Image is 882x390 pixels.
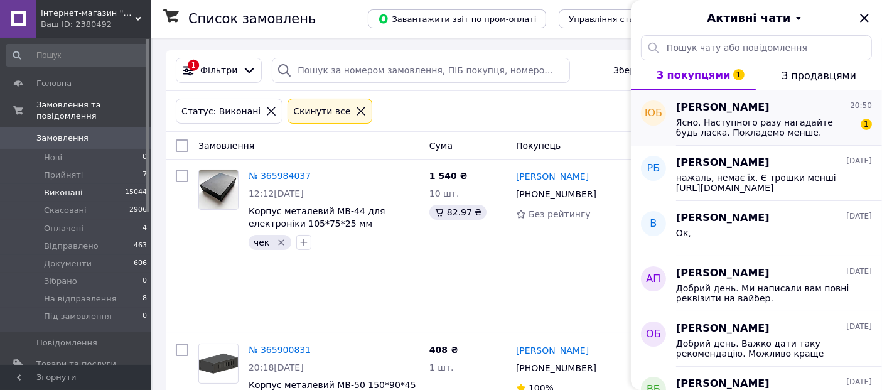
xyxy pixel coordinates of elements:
span: [PERSON_NAME] [676,156,770,170]
span: [PERSON_NAME] [676,211,770,225]
button: Управління статусами [559,9,675,28]
input: Пошук [6,44,148,67]
a: [PERSON_NAME] [516,170,589,183]
span: [DATE] [846,377,872,387]
span: Відправлено [44,241,99,252]
span: Під замовлення [44,311,112,322]
span: Добрий день. Важко дати таку рекомендацію. Можливо краще орієнтуватися на розмір і взяти декілька... [676,339,854,359]
span: Повідомлення [36,337,97,349]
span: 0 [143,311,147,322]
span: РБ [647,161,660,176]
button: Закрити [857,11,872,26]
span: Активні чати [707,10,790,26]
a: № 365984037 [249,171,311,181]
a: Корпус металевий MB-44 для електроніки 105*75*25 мм [249,206,385,229]
div: Cкинути все [291,104,353,118]
span: ОБ [646,327,661,342]
span: Оплачені [44,223,83,234]
div: Статус: Виконані [179,104,263,118]
span: 10 шт. [429,188,460,198]
span: Управління статусами [569,14,665,24]
span: З продавцями [782,70,856,82]
button: З покупцями1 [631,60,756,90]
span: 1 [733,69,745,80]
span: 1 шт. [429,362,454,372]
span: [DATE] [846,322,872,332]
span: Документи [44,258,92,269]
span: 1 540 ₴ [429,171,468,181]
span: 12:12[DATE] [249,188,304,198]
span: 4 [143,223,147,234]
div: Ваш ID: 2380492 [41,19,151,30]
button: ОБ[PERSON_NAME][DATE]Добрий день. Важко дати таку рекомендацію. Можливо краще орієнтуватися на ро... [631,311,882,367]
span: 20:18[DATE] [249,362,304,372]
span: Замовлення [198,141,254,151]
img: Фото товару [199,354,238,374]
span: Скасовані [44,205,87,216]
a: № 365900831 [249,345,311,355]
h1: Список замовлень [188,11,316,26]
span: 1 [861,119,872,130]
span: 408 ₴ [429,345,458,355]
span: Збережені фільтри: [613,64,705,77]
span: На відправлення [44,293,117,305]
span: 606 [134,258,147,269]
span: [DATE] [846,156,872,166]
span: [PERSON_NAME] [676,100,770,115]
span: В [650,217,657,231]
input: Пошук чату або повідомлення [641,35,872,60]
span: Добрий день. Ми написали вам повні реквізити на вайбер. [676,283,854,303]
button: Активні чати [666,10,847,26]
img: Фото товару [199,170,238,209]
a: Фото товару [198,170,239,210]
span: 2906 [129,205,147,216]
span: АП [647,272,661,286]
a: Фото товару [198,344,239,384]
span: [PHONE_NUMBER] [516,189,596,199]
span: Без рейтингу [529,209,591,219]
div: 82.97 ₴ [429,205,487,220]
span: Зібрано [44,276,77,287]
span: нажаль, немає їх. Є трошки менші [URL][DOMAIN_NAME] [676,173,854,193]
span: Покупець [516,141,561,151]
span: [PERSON_NAME] [676,266,770,281]
input: Пошук за номером замовлення, ПІБ покупця, номером телефону, Email, номером накладної [272,58,570,83]
button: В[PERSON_NAME][DATE]Ок, [631,201,882,256]
span: 15044 [125,187,147,198]
span: Ясно. Наступного разу нагадайте будь ласка. Покладемо менше. [676,117,854,138]
span: Фільтри [200,64,237,77]
span: 7 [143,170,147,181]
span: [PERSON_NAME] [676,322,770,336]
span: Прийняті [44,170,83,181]
span: Замовлення [36,133,89,144]
span: чек [254,237,269,247]
span: [PHONE_NUMBER] [516,363,596,373]
span: 8 [143,293,147,305]
button: Завантажити звіт по пром-оплаті [368,9,546,28]
span: Cума [429,141,453,151]
span: Ок, [676,228,691,238]
button: РБ[PERSON_NAME][DATE]нажаль, немає їх. Є трошки менші [URL][DOMAIN_NAME] [631,146,882,201]
span: З покупцями [657,69,731,81]
span: 20:50 [850,100,872,111]
span: Нові [44,152,62,163]
span: Виконані [44,187,83,198]
span: Товари та послуги [36,359,116,370]
span: [DATE] [846,211,872,222]
button: З продавцями [756,60,882,90]
span: Головна [36,78,72,89]
span: 0 [143,276,147,287]
span: [DATE] [846,266,872,277]
span: 463 [134,241,147,252]
button: ЮБ[PERSON_NAME]20:50Ясно. Наступного разу нагадайте будь ласка. Покладемо менше.1 [631,90,882,146]
svg: Видалити мітку [276,237,286,247]
span: Замовлення та повідомлення [36,99,151,122]
a: [PERSON_NAME] [516,344,589,357]
button: АП[PERSON_NAME][DATE]Добрий день. Ми написали вам повні реквізити на вайбер. [631,256,882,311]
span: Інтернет-магазин "Корпус" [41,8,135,19]
span: Завантажити звіт по пром-оплаті [378,13,536,24]
span: ЮБ [645,106,662,121]
span: 0 [143,152,147,163]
